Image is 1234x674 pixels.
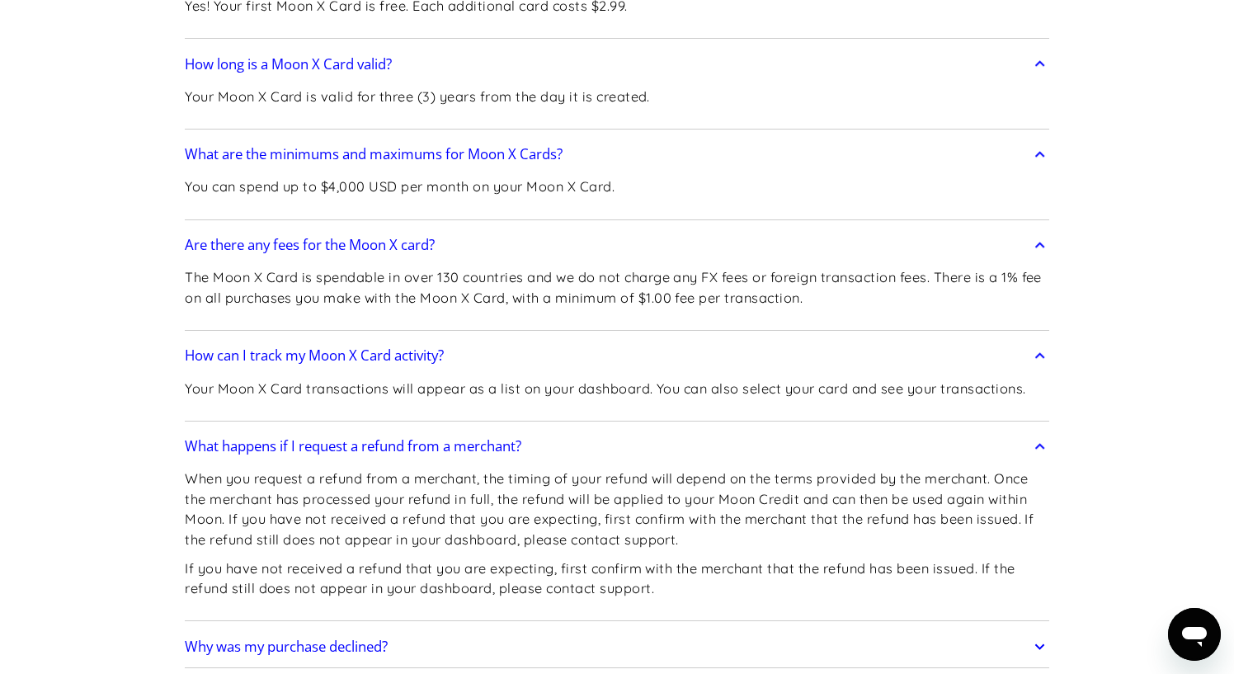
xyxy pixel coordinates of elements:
p: You can spend up to $4,000 USD per month on your Moon X Card. [185,177,615,197]
h2: Why was my purchase declined? [185,639,388,655]
a: How long is a Moon X Card valid? [185,47,1049,82]
p: Your Moon X Card is valid for three (3) years from the day it is created. [185,87,650,107]
h2: How long is a Moon X Card valid? [185,56,392,73]
p: When you request a refund from a merchant, the timing of your refund will depend on the terms pro... [185,469,1049,549]
p: If you have not received a refund that you are expecting, first confirm with the merchant that th... [185,559,1049,599]
p: Your Moon X Card transactions will appear as a list on your dashboard. You can also select your c... [185,379,1025,399]
a: Why was my purchase declined? [185,629,1049,664]
a: How can I track my Moon X Card activity? [185,339,1049,374]
a: What are the minimums and maximums for Moon X Cards? [185,137,1049,172]
h2: How can I track my Moon X Card activity? [185,347,444,364]
h2: What happens if I request a refund from a merchant? [185,438,521,455]
a: Are there any fees for the Moon X card? [185,228,1049,262]
h2: Are there any fees for the Moon X card? [185,237,435,253]
iframe: Button to launch messaging window [1168,608,1221,661]
a: What happens if I request a refund from a merchant? [185,429,1049,464]
p: The Moon X Card is spendable in over 130 countries and we do not charge any FX fees or foreign tr... [185,267,1049,308]
h2: What are the minimums and maximums for Moon X Cards? [185,146,563,163]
